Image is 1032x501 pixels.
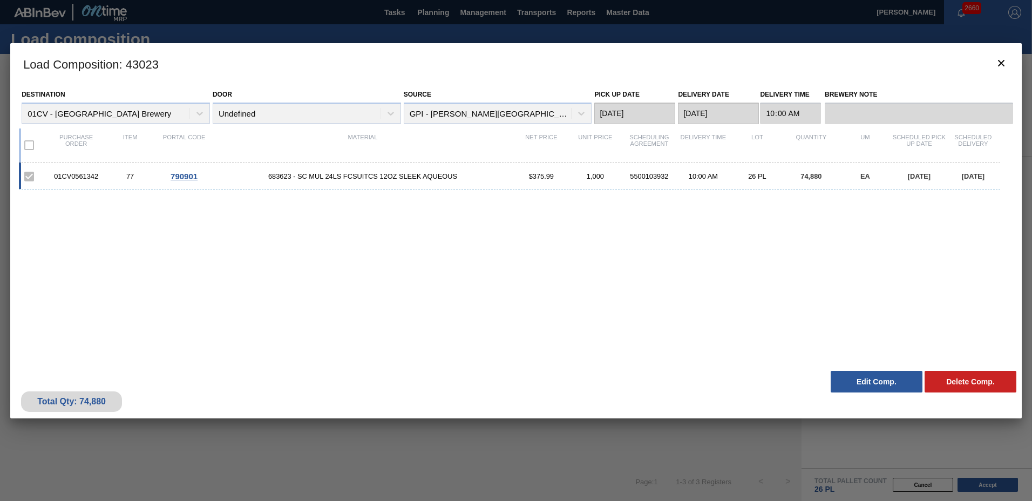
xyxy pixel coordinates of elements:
label: Door [213,91,232,98]
div: 1,000 [568,172,622,180]
div: Lot [730,134,784,157]
label: Delivery Time [760,87,821,103]
div: Purchase order [49,134,103,157]
span: 74,880 [800,172,821,180]
button: Delete Comp. [925,371,1016,392]
span: 683623 - SC MUL 24LS FCSUITCS 12OZ SLEEK AQUEOUS [211,172,514,180]
label: Delivery Date [678,91,729,98]
div: Total Qty: 74,880 [29,397,114,407]
label: Pick up Date [594,91,640,98]
div: UM [838,134,892,157]
div: Unit Price [568,134,622,157]
div: Scheduled Pick up Date [892,134,946,157]
div: $375.99 [514,172,568,180]
input: mm/dd/yyyy [594,103,675,124]
div: Net Price [514,134,568,157]
div: 10:00 AM [676,172,730,180]
button: Edit Comp. [831,371,922,392]
div: Scheduling Agreement [622,134,676,157]
span: [DATE] [962,172,985,180]
input: mm/dd/yyyy [678,103,759,124]
span: [DATE] [908,172,931,180]
div: Delivery Time [676,134,730,157]
div: Go to Order [157,172,211,181]
label: Destination [22,91,65,98]
div: 5500103932 [622,172,676,180]
div: 01CV0561342 [49,172,103,180]
div: 77 [103,172,157,180]
span: 790901 [171,172,198,181]
label: Source [404,91,431,98]
div: Item [103,134,157,157]
label: Brewery Note [825,87,1013,103]
h3: Load Composition : 43023 [10,43,1022,84]
div: 26 PL [730,172,784,180]
div: Portal code [157,134,211,157]
div: Material [211,134,514,157]
span: EA [860,172,870,180]
div: Quantity [784,134,838,157]
div: Scheduled Delivery [946,134,1000,157]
